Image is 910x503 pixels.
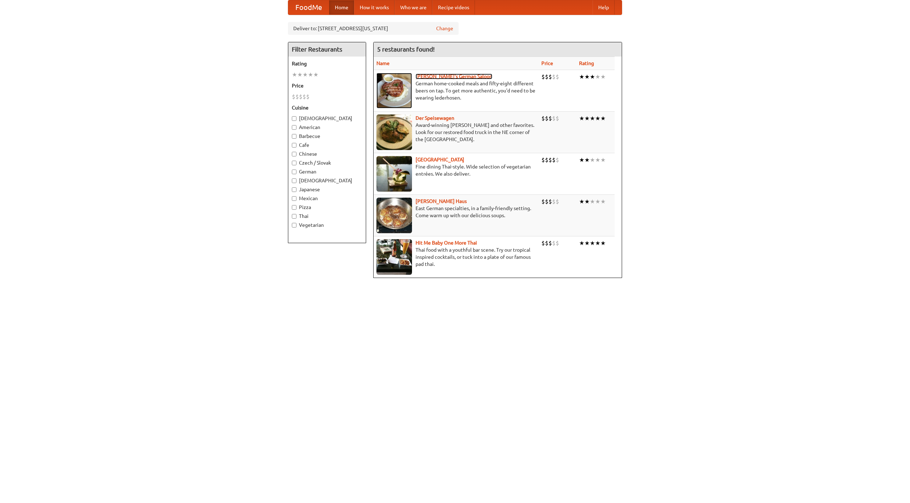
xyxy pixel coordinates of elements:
li: ★ [308,71,313,79]
input: [DEMOGRAPHIC_DATA] [292,116,296,121]
b: [PERSON_NAME]'s German Saloon [416,74,492,79]
li: ★ [595,156,600,164]
li: $ [541,198,545,205]
li: ★ [584,198,590,205]
li: $ [545,239,548,247]
img: esthers.jpg [376,73,412,108]
label: [DEMOGRAPHIC_DATA] [292,177,362,184]
li: ★ [579,198,584,205]
li: ★ [584,239,590,247]
li: $ [548,239,552,247]
a: Price [541,60,553,66]
li: $ [545,73,548,81]
li: $ [292,93,295,101]
img: speisewagen.jpg [376,114,412,150]
li: $ [303,93,306,101]
a: Change [436,25,453,32]
label: Thai [292,213,362,220]
h5: Cuisine [292,104,362,111]
li: ★ [584,114,590,122]
input: Thai [292,214,296,219]
li: $ [556,114,559,122]
li: $ [541,114,545,122]
li: ★ [600,156,606,164]
li: $ [556,239,559,247]
li: ★ [595,114,600,122]
li: ★ [584,156,590,164]
li: ★ [303,71,308,79]
li: $ [552,156,556,164]
input: Czech / Slovak [292,161,296,165]
li: ★ [579,156,584,164]
ng-pluralize: 5 restaurants found! [377,46,435,53]
input: Cafe [292,143,296,148]
li: ★ [579,114,584,122]
li: $ [548,156,552,164]
li: $ [552,114,556,122]
label: [DEMOGRAPHIC_DATA] [292,115,362,122]
a: Name [376,60,390,66]
li: ★ [579,73,584,81]
a: Hit Me Baby One More Thai [416,240,477,246]
p: German home-cooked meals and fifty-eight different beers on tap. To get more authentic, you'd nee... [376,80,536,101]
li: ★ [584,73,590,81]
a: How it works [354,0,395,15]
a: Home [329,0,354,15]
li: $ [548,114,552,122]
li: ★ [579,239,584,247]
li: ★ [600,198,606,205]
li: ★ [595,198,600,205]
input: Barbecue [292,134,296,139]
input: German [292,170,296,174]
h4: Filter Restaurants [288,42,366,57]
li: ★ [595,73,600,81]
div: Deliver to: [STREET_ADDRESS][US_STATE] [288,22,459,35]
input: Vegetarian [292,223,296,228]
a: Rating [579,60,594,66]
label: Vegetarian [292,221,362,229]
li: ★ [600,73,606,81]
img: kohlhaus.jpg [376,198,412,233]
li: $ [545,198,548,205]
label: German [292,168,362,175]
input: Chinese [292,152,296,156]
li: ★ [600,114,606,122]
p: Fine dining Thai-style. Wide selection of vegetarian entrées. We also deliver. [376,163,536,177]
li: ★ [297,71,303,79]
input: Japanese [292,187,296,192]
img: satay.jpg [376,156,412,192]
a: Who we are [395,0,432,15]
a: Recipe videos [432,0,475,15]
a: Der Speisewagen [416,115,454,121]
li: $ [548,73,552,81]
li: $ [545,156,548,164]
li: $ [552,73,556,81]
li: $ [548,198,552,205]
li: $ [552,198,556,205]
label: Cafe [292,141,362,149]
li: $ [552,239,556,247]
li: $ [545,114,548,122]
li: $ [541,73,545,81]
p: Thai food with a youthful bar scene. Try our tropical inspired cocktails, or tuck into a plate of... [376,246,536,268]
li: ★ [590,198,595,205]
img: babythai.jpg [376,239,412,275]
li: ★ [590,73,595,81]
li: $ [295,93,299,101]
li: ★ [590,239,595,247]
a: [GEOGRAPHIC_DATA] [416,157,464,162]
li: $ [556,198,559,205]
li: $ [556,73,559,81]
label: Mexican [292,195,362,202]
li: ★ [590,114,595,122]
li: ★ [600,239,606,247]
input: Pizza [292,205,296,210]
p: Award-winning [PERSON_NAME] and other favorites. Look for our restored food truck in the NE corne... [376,122,536,143]
li: $ [299,93,303,101]
h5: Rating [292,60,362,67]
label: Czech / Slovak [292,159,362,166]
a: [PERSON_NAME] Haus [416,198,467,204]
